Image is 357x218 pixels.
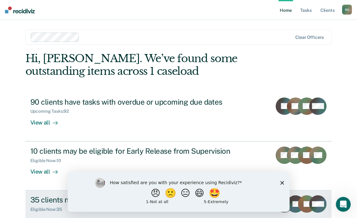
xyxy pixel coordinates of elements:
div: Clear officers [295,35,324,40]
iframe: Survey by Kim from Recidiviz [68,172,290,212]
div: Eligible Now : 35 [30,207,67,212]
div: Upcoming Tasks : 92 [30,109,74,114]
div: 10 clients may be eligible for Early Release from Supervision [30,147,248,156]
iframe: Intercom live chat [336,197,351,212]
a: 10 clients may be eligible for Early Release from SupervisionEligible Now:10View all [25,141,332,190]
img: Recidiviz [5,7,35,13]
button: RG [342,5,352,15]
div: 35 clients may be eligible for Annual Report Status [30,195,248,204]
div: View all [30,163,65,175]
div: Eligible Now : 10 [30,158,66,163]
div: View all [30,114,65,126]
div: Hi, [PERSON_NAME]. We’ve found some outstanding items across 1 caseload [25,52,270,78]
div: 90 clients have tasks with overdue or upcoming due dates [30,98,248,107]
div: R G [342,5,352,15]
a: 90 clients have tasks with overdue or upcoming due datesUpcoming Tasks:92View all [25,93,332,141]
